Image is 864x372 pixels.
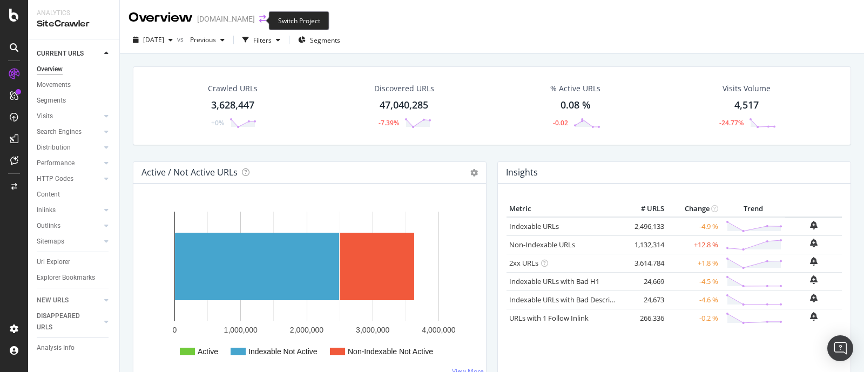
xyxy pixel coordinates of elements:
i: Options [470,169,478,177]
th: Trend [721,201,785,217]
a: HTTP Codes [37,173,101,185]
a: Distribution [37,142,101,153]
div: arrow-right-arrow-left [259,15,266,23]
a: Movements [37,79,112,91]
div: Sitemaps [37,236,64,247]
div: Visits Volume [723,83,771,94]
div: Discovered URLs [374,83,434,94]
td: -4.9 % [667,217,721,236]
button: Previous [186,31,229,49]
text: Active [198,347,218,356]
div: bell-plus [810,239,818,247]
div: bell-plus [810,312,818,321]
a: Indexable URLs with Bad Description [509,295,627,305]
div: Overview [37,64,63,75]
a: Overview [37,64,112,75]
text: 0 [173,326,177,334]
div: Filters [253,36,272,45]
h4: Insights [506,165,538,180]
a: Non-Indexable URLs [509,240,575,249]
div: Distribution [37,142,71,153]
a: Search Engines [37,126,101,138]
div: Segments [37,95,66,106]
div: Movements [37,79,71,91]
a: Sitemaps [37,236,101,247]
button: [DATE] [129,31,177,49]
div: Search Engines [37,126,82,138]
div: SiteCrawler [37,18,111,30]
div: Performance [37,158,75,169]
td: +1.8 % [667,254,721,272]
div: Inlinks [37,205,56,216]
svg: A chart. [142,201,473,369]
div: Open Intercom Messenger [827,335,853,361]
a: Indexable URLs with Bad H1 [509,276,599,286]
a: Explorer Bookmarks [37,272,112,283]
span: 2025 Oct. 3rd [143,35,164,44]
span: Segments [310,36,340,45]
div: % Active URLs [550,83,600,94]
div: Visits [37,111,53,122]
div: -7.39% [379,118,399,127]
td: -4.6 % [667,290,721,309]
div: 3,628,447 [211,98,254,112]
h4: Active / Not Active URLs [141,165,238,180]
div: bell-plus [810,275,818,284]
text: 1,000,000 [224,326,258,334]
text: 2,000,000 [290,326,323,334]
div: -24.77% [719,118,744,127]
button: Filters [238,31,285,49]
td: +12.8 % [667,235,721,254]
a: Analysis Info [37,342,112,354]
td: 24,673 [624,290,667,309]
text: Indexable Not Active [248,347,318,356]
button: Segments [294,31,345,49]
td: 266,336 [624,309,667,327]
div: CURRENT URLS [37,48,84,59]
a: 2xx URLs [509,258,538,268]
div: bell-plus [810,294,818,302]
th: Metric [507,201,624,217]
div: Analytics [37,9,111,18]
span: Previous [186,35,216,44]
div: [DOMAIN_NAME] [197,13,255,24]
a: URLs with 1 Follow Inlink [509,313,589,323]
div: Crawled URLs [208,83,258,94]
a: Indexable URLs [509,221,559,231]
div: HTTP Codes [37,173,73,185]
div: Url Explorer [37,256,70,268]
div: bell-plus [810,221,818,229]
div: +0% [211,118,224,127]
a: Performance [37,158,101,169]
span: vs [177,35,186,44]
a: Segments [37,95,112,106]
div: -0.02 [553,118,568,127]
text: Non-Indexable Not Active [348,347,433,356]
div: Switch Project [269,11,329,30]
div: NEW URLS [37,295,69,306]
a: Visits [37,111,101,122]
th: Change [667,201,721,217]
a: Content [37,189,112,200]
div: 4,517 [734,98,759,112]
td: 3,614,784 [624,254,667,272]
text: 4,000,000 [422,326,455,334]
div: bell-plus [810,257,818,266]
text: 3,000,000 [356,326,389,334]
td: -4.5 % [667,272,721,290]
a: Inlinks [37,205,101,216]
td: 1,132,314 [624,235,667,254]
div: Analysis Info [37,342,75,354]
td: 2,496,133 [624,217,667,236]
a: Outlinks [37,220,101,232]
div: DISAPPEARED URLS [37,310,91,333]
div: Content [37,189,60,200]
div: Outlinks [37,220,60,232]
a: Url Explorer [37,256,112,268]
td: 24,669 [624,272,667,290]
td: -0.2 % [667,309,721,327]
div: Explorer Bookmarks [37,272,95,283]
a: DISAPPEARED URLS [37,310,101,333]
div: 47,040,285 [380,98,428,112]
